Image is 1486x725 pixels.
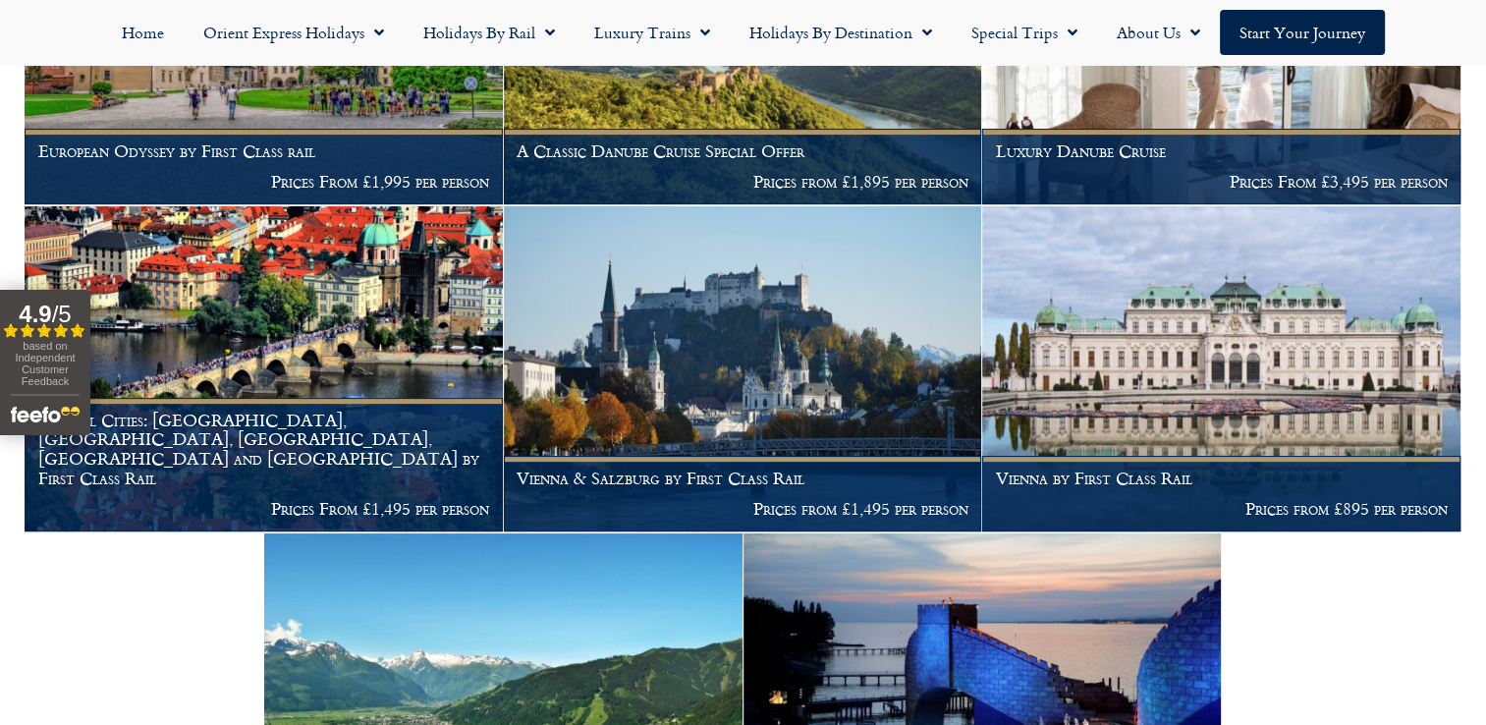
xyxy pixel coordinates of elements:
[517,499,968,519] p: Prices from £1,495 per person
[38,411,490,488] h1: Imperial Cities: [GEOGRAPHIC_DATA], [GEOGRAPHIC_DATA], [GEOGRAPHIC_DATA], [GEOGRAPHIC_DATA] and [...
[404,10,575,55] a: Holidays by Rail
[952,10,1097,55] a: Special Trips
[996,141,1448,161] h1: Luxury Danube Cruise
[25,206,504,532] a: Imperial Cities: [GEOGRAPHIC_DATA], [GEOGRAPHIC_DATA], [GEOGRAPHIC_DATA], [GEOGRAPHIC_DATA] and [...
[517,141,968,161] h1: A Classic Danube Cruise Special Offer
[996,469,1448,488] h1: Vienna by First Class Rail
[184,10,404,55] a: Orient Express Holidays
[730,10,952,55] a: Holidays by Destination
[38,172,490,192] p: Prices From £1,995 per person
[996,172,1448,192] p: Prices From £3,495 per person
[38,499,490,519] p: Prices From £1,495 per person
[504,206,983,532] a: Vienna & Salzburg by First Class Rail Prices from £1,495 per person
[1220,10,1385,55] a: Start your Journey
[575,10,730,55] a: Luxury Trains
[10,10,1476,55] nav: Menu
[517,469,968,488] h1: Vienna & Salzburg by First Class Rail
[38,141,490,161] h1: European Odyssey by First Class rail
[102,10,184,55] a: Home
[517,172,968,192] p: Prices from £1,895 per person
[996,499,1448,519] p: Prices from £895 per person
[1097,10,1220,55] a: About Us
[982,206,1461,532] a: Vienna by First Class Rail Prices from £895 per person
